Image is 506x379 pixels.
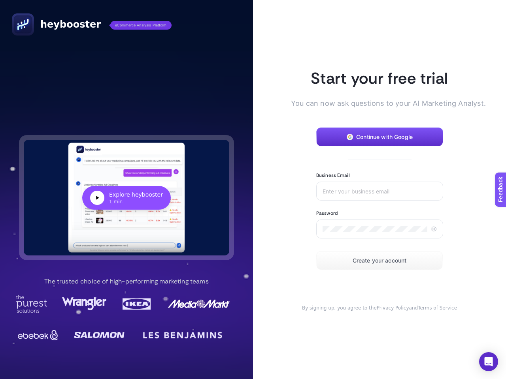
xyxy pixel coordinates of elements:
[40,18,101,31] span: heybooster
[109,191,163,199] div: Explore heybooster
[44,277,208,286] p: The trusted choice of high-performing marketing teams
[316,128,443,146] button: Continue with Google
[302,305,377,311] span: By signing up, you agree to the
[316,251,443,270] button: Create your account
[16,295,47,313] img: Purest
[323,188,437,194] input: Enter your business email
[479,352,498,371] div: Open Intercom Messenger
[353,257,407,264] span: Create your account
[74,327,125,343] img: Salomon
[291,305,468,311] div: and
[316,172,350,178] label: Business Email
[167,295,230,313] img: MediaMarkt
[138,326,227,345] img: LesBenjamin
[316,210,338,216] label: Password
[5,2,30,9] span: Feedback
[356,134,413,140] span: Continue with Google
[121,295,153,313] img: Ikea
[12,13,172,36] a: heyboostereCommerce Analysis Platform
[418,305,457,311] a: Terms of Service
[110,21,172,30] span: eCommerce Analysis Platform
[291,68,468,88] h1: Start your free trial
[16,327,60,343] img: Ebebek
[62,295,106,313] img: Wrangler
[291,98,468,109] p: You can now ask questions to your AI Marketing Analyst.
[24,140,229,255] button: Explore heybooster1 min
[377,305,409,311] a: Privacy Policy
[109,199,163,205] div: 1 min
